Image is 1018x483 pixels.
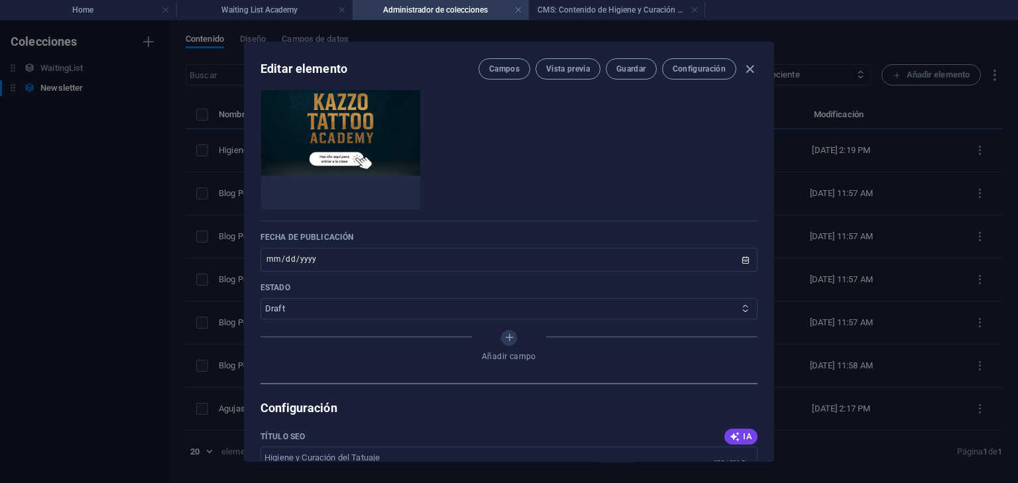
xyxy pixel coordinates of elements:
[730,431,752,442] span: IA
[260,282,758,293] p: Estado
[546,64,590,74] span: Vista previa
[616,64,646,74] span: Guardar
[260,51,421,210] li: web1-kazzoo5-tWgCBYz9g__7xk2YJ8iaXg.png
[606,58,656,80] button: Guardar
[260,431,305,442] label: El título de la página en los resultados de búsqueda y en las pestañas del navegador
[501,330,517,346] button: Añadir campo
[260,400,758,416] h2: Configuración
[662,58,736,80] button: Configuración
[482,351,536,362] span: Añadir campo
[479,58,530,80] button: Campos
[261,86,420,176] img: web1-kazzoo5-tWgCBYz9g__7xk2YJ8iaXg.png
[353,3,529,17] h4: Administrador de colecciones
[260,447,758,468] input: El título de la página en los resultados de búsqueda y en las pestañas del navegador
[714,460,748,466] span: 275 / 580 Px
[529,3,705,17] h4: CMS: Contenido de Higiene y Curación del Tatuaje
[260,61,347,77] h2: Editar elemento
[673,64,726,74] span: Configuración
[711,458,758,468] span: Longitud de píxeles calculada en los resultados de búsqueda
[489,64,520,74] span: Campos
[260,431,305,442] p: Título SEO
[176,3,353,17] h4: Waiting List Academy
[536,58,600,80] button: Vista previa
[260,232,758,242] p: Fecha de publicación
[724,429,758,445] button: IA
